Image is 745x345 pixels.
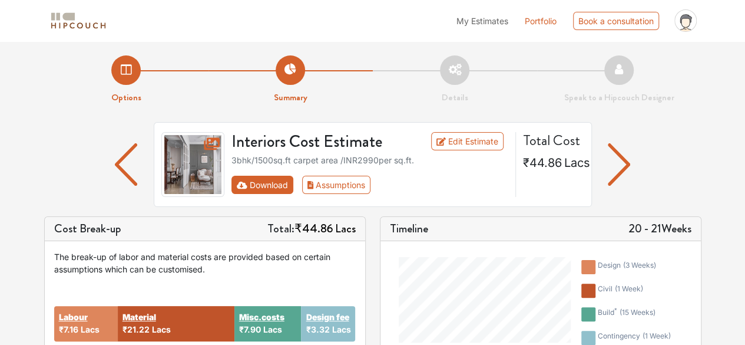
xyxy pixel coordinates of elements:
span: Lacs [81,324,100,334]
div: build [598,307,655,321]
h3: Interiors Cost Estimate [224,132,418,152]
img: arrow left [115,143,138,186]
div: 3bhk / 1500 sq.ft carpet area /INR 2990 per sq.ft. [231,154,508,166]
span: Lacs [332,324,350,334]
strong: Speak to a Hipcouch Designer [564,91,674,104]
span: ₹3.32 [306,324,329,334]
span: ₹44.86 [523,156,562,170]
span: ( 3 weeks ) [623,261,656,270]
span: Lacs [564,156,590,170]
button: Misc.costs [239,311,284,323]
span: ( 15 weeks ) [620,308,655,317]
button: Download [231,176,293,194]
img: logo-horizontal.svg [49,11,108,31]
img: arrow left [608,143,631,186]
button: Design fee [306,311,349,323]
a: Portfolio [525,15,557,27]
div: civil [598,284,643,298]
strong: Details [442,91,468,104]
a: Edit Estimate [431,132,504,150]
div: design [598,260,656,274]
h5: Total: [267,222,356,236]
h4: Total Cost [523,132,582,149]
span: Lacs [335,220,356,237]
h5: 20 - 21 Weeks [628,222,691,236]
span: ₹44.86 [294,220,333,237]
span: ( 1 week ) [643,331,671,340]
span: ₹7.16 [59,324,78,334]
img: gallery [161,132,225,197]
h5: Cost Break-up [54,222,121,236]
button: Material [122,311,156,323]
span: logo-horizontal.svg [49,8,108,34]
div: The break-up of labor and material costs are provided based on certain assumptions which can be c... [54,251,356,275]
span: ( 1 week ) [615,284,643,293]
button: Labour [59,311,88,323]
div: contingency [598,331,671,345]
h5: Timeline [390,222,428,236]
strong: Options [111,91,141,104]
button: Assumptions [302,176,371,194]
div: Book a consultation [573,12,659,30]
span: Lacs [263,324,282,334]
span: ₹7.90 [239,324,261,334]
strong: Summary [274,91,307,104]
div: First group [231,176,380,194]
span: ₹21.22 [122,324,150,334]
span: My Estimates [456,16,508,26]
span: Lacs [152,324,171,334]
div: Toolbar with button groups [231,176,508,194]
